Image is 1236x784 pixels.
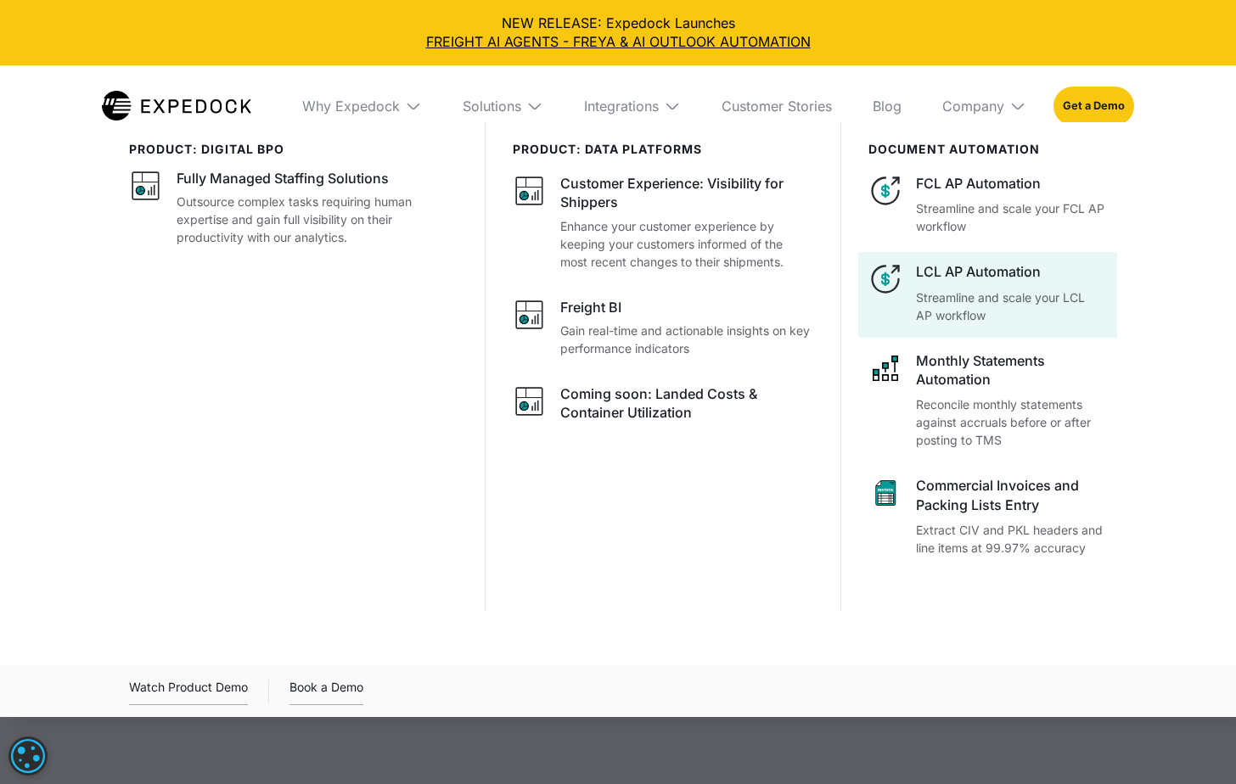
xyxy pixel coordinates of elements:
[1053,87,1134,126] a: Get a Demo
[560,217,813,271] p: Enhance your customer experience by keeping your customers informed of the most recent changes to...
[560,384,813,423] div: Coming soon: Landed Costs & Container Utilization
[560,298,621,316] div: Freight BI
[708,65,846,147] a: Customer Stories
[463,98,521,115] div: Solutions
[916,521,1107,557] p: Extract CIV and PKL headers and line items at 99.97% accuracy
[513,174,813,271] a: Customer Experience: Visibility for ShippersEnhance your customer experience by keeping your cust...
[129,169,458,246] a: Fully Managed Staffing SolutionsOutsource complex tasks requiring human expertise and gain full v...
[868,262,1107,323] a: LCL AP AutomationStreamline and scale your LCL AP workflow
[859,65,915,147] a: Blog
[942,98,1004,115] div: Company
[449,65,557,147] div: Solutions
[129,677,248,705] div: Watch Product Demo
[868,143,1107,157] div: document automation
[916,395,1107,449] p: Reconcile monthly statements against accruals before or after posting to TMS
[513,143,813,157] div: PRODUCT: data platforms
[14,14,1222,52] div: NEW RELEASE: Expedock Launches
[177,193,458,246] p: Outsource complex tasks requiring human expertise and gain full visibility on their productivity ...
[129,677,248,705] a: open lightbox
[177,169,389,188] div: Fully Managed Staffing Solutions
[916,262,1107,281] div: LCL AP Automation
[584,98,659,115] div: Integrations
[560,174,813,212] div: Customer Experience: Visibility for Shippers
[868,174,1107,235] a: FCL AP AutomationStreamline and scale your FCL AP workflow
[929,65,1040,147] div: Company
[916,199,1107,235] p: Streamline and scale your FCL AP workflow
[953,601,1236,784] iframe: Chat Widget
[916,351,1107,389] div: Monthly Statements Automation
[289,677,363,705] a: Book a Demo
[14,32,1222,51] a: FREIGHT AI AGENTS - FREYA & AI OUTLOOK AUTOMATION
[916,174,1107,193] div: FCL AP Automation
[302,98,400,115] div: Why Expedock
[868,476,1107,557] a: Commercial Invoices and Packing Lists EntryExtract CIV and PKL headers and line items at 99.97% a...
[916,476,1107,514] div: Commercial Invoices and Packing Lists Entry
[513,384,813,428] a: Coming soon: Landed Costs & Container Utilization
[560,322,813,357] p: Gain real-time and actionable insights on key performance indicators
[916,288,1107,324] p: Streamline and scale your LCL AP workflow
[513,298,813,357] a: Freight BIGain real-time and actionable insights on key performance indicators
[868,351,1107,450] a: Monthly Statements AutomationReconcile monthly statements against accruals before or after postin...
[289,65,435,147] div: Why Expedock
[570,65,694,147] div: Integrations
[129,143,458,157] div: product: digital bpo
